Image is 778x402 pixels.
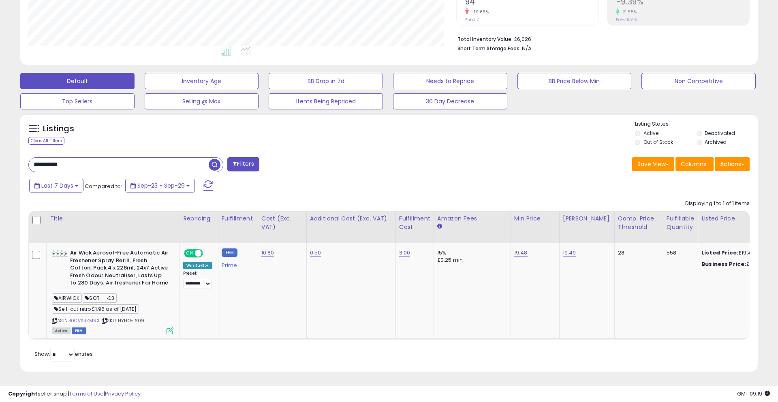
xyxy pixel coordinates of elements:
[437,249,504,257] div: 15%
[72,327,86,334] span: FBM
[437,223,442,230] small: Amazon Fees.
[20,93,135,109] button: Top Sellers
[465,17,479,22] small: Prev: 117
[514,214,556,223] div: Min Price
[50,214,176,223] div: Title
[681,160,706,168] span: Columns
[667,214,695,231] div: Fulfillable Quantity
[517,73,632,89] button: BB Price Below Min
[52,249,173,333] div: ASIN:
[52,250,68,257] img: 41474JVPqWL._SL40_.jpg
[643,139,673,145] label: Out of Stock
[68,317,99,324] a: B0CVS3ZM9X
[20,73,135,89] button: Default
[185,250,195,257] span: ON
[183,214,215,223] div: Repricing
[261,249,274,257] a: 10.80
[701,249,738,257] b: Listed Price:
[701,249,769,257] div: £19.49
[52,304,139,314] span: Sell-out retro £1.96 as of [DATE]
[522,45,532,52] span: N/A
[437,214,507,223] div: Amazon Fees
[667,249,692,257] div: 558
[183,262,212,269] div: Win BuyBox
[28,137,64,145] div: Clear All Filters
[393,93,507,109] button: 30 Day Decrease
[227,157,259,171] button: Filters
[616,17,637,22] small: Prev: -11.97%
[620,9,637,15] small: 21.55%
[457,34,744,43] li: £6,026
[269,73,383,89] button: BB Drop in 7d
[393,73,507,89] button: Needs to Reprice
[52,327,71,334] span: All listings currently available for purchase on Amazon
[105,390,141,398] a: Privacy Policy
[632,157,674,171] button: Save View
[514,249,528,257] a: 19.48
[685,200,750,207] div: Displaying 1 to 1 of 1 items
[310,249,321,257] a: 0.50
[269,93,383,109] button: Items Being Repriced
[457,45,521,52] b: Short Term Storage Fees:
[222,248,237,257] small: FBM
[618,214,660,231] div: Comp. Price Threshold
[643,130,658,137] label: Active
[125,179,195,192] button: Sep-23 - Sep-29
[701,260,746,268] b: Business Price:
[137,182,185,190] span: Sep-23 - Sep-29
[399,214,430,231] div: Fulfillment Cost
[310,214,392,223] div: Additional Cost (Exc. VAT)
[705,139,727,145] label: Archived
[701,214,772,223] div: Listed Price
[705,130,735,137] label: Deactivated
[183,271,212,289] div: Preset:
[635,120,757,128] p: Listing States:
[715,157,750,171] button: Actions
[8,390,38,398] strong: Copyright
[52,293,82,303] span: AIRWICK
[145,73,259,89] button: Inventory Age
[43,123,74,135] h5: Listings
[399,249,410,257] a: 3.00
[563,214,611,223] div: [PERSON_NAME]
[8,390,141,398] div: seller snap | |
[618,249,657,257] div: 28
[41,182,73,190] span: Last 7 Days
[34,350,93,358] span: Show: entries
[437,257,504,264] div: £0.25 min
[261,214,303,231] div: Cost (Exc. VAT)
[69,390,104,398] a: Terms of Use
[70,249,169,289] b: Air Wick Aerosol-Free Automatic Air Freshener Spray Refill, Fresh Cotton, Pack 4 x 228ml, 24x7 Ac...
[222,259,252,269] div: Prime
[563,249,576,257] a: 19.49
[641,73,756,89] button: Non Competitive
[457,36,513,43] b: Total Inventory Value:
[83,293,117,303] span: SOR - ¬£3
[737,390,770,398] span: 2025-10-7 09:19 GMT
[469,9,489,15] small: -19.66%
[701,261,769,268] div: £19.49
[202,250,215,257] span: OFF
[100,317,145,324] span: | SKU: HYHO-1609
[675,157,714,171] button: Columns
[145,93,259,109] button: Selling @ Max
[29,179,83,192] button: Last 7 Days
[222,214,254,223] div: Fulfillment
[85,182,122,190] span: Compared to:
